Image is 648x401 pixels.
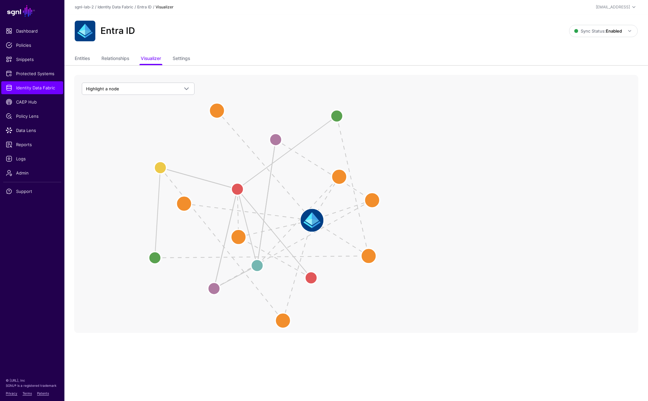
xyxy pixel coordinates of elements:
span: Dashboard [6,28,59,34]
a: Identity Data Fabric [1,81,63,94]
a: Snippets [1,53,63,66]
span: Support [6,188,59,195]
a: Reports [1,138,63,151]
a: Logs [1,152,63,165]
span: Admin [6,170,59,176]
a: Policies [1,39,63,52]
span: Policies [6,42,59,48]
div: / [133,4,137,10]
a: Data Lens [1,124,63,137]
a: Terms [23,391,32,395]
p: © [URL], Inc [6,378,59,383]
span: Reports [6,141,59,148]
div: / [152,4,156,10]
div: [EMAIL_ADDRESS] [596,4,630,10]
div: / [94,4,98,10]
span: Protected Systems [6,70,59,77]
img: svg+xml;base64,PHN2ZyB3aWR0aD0iNjQiIGhlaWdodD0iNjQiIHZpZXdCb3g9IjAgMCA2NCA2NCIgZmlsbD0ibm9uZSIgeG... [75,21,95,41]
span: Policy Lens [6,113,59,119]
a: Entities [75,53,90,65]
strong: Visualizer [156,5,174,9]
p: SGNL® is a registered trademark [6,383,59,388]
a: Policy Lens [1,110,63,123]
span: CAEP Hub [6,99,59,105]
a: Admin [1,166,63,179]
h2: Entra ID [100,25,135,36]
a: CAEP Hub [1,95,63,108]
a: Privacy [6,391,17,395]
strong: Enabled [606,28,622,34]
a: sgnl-lab-2 [75,5,94,9]
span: Highlight a node [86,86,119,91]
a: Settings [173,53,190,65]
a: Identity Data Fabric [98,5,133,9]
a: Visualizer [141,53,161,65]
a: Dashboard [1,25,63,37]
span: Identity Data Fabric [6,85,59,91]
a: Relationships [101,53,129,65]
span: Snippets [6,56,59,63]
span: Data Lens [6,127,59,134]
a: Patents [37,391,49,395]
span: Sync Status: [574,28,622,34]
a: Entra ID [137,5,152,9]
a: SGNL [4,4,61,18]
a: Protected Systems [1,67,63,80]
span: Logs [6,155,59,162]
